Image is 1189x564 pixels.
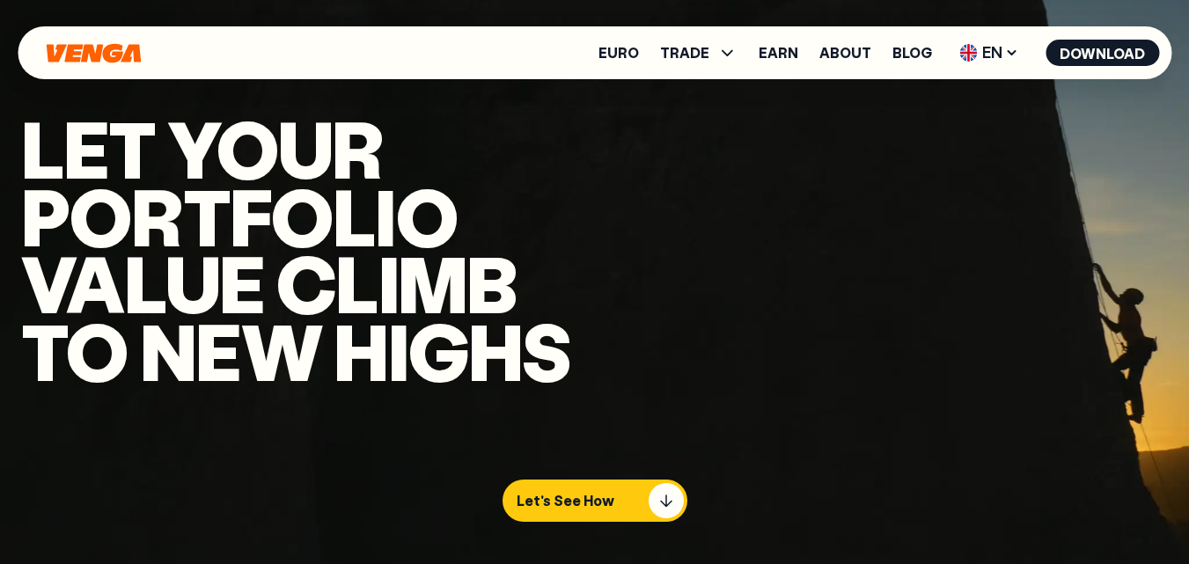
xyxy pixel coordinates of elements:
button: Download [1046,40,1159,66]
span: TRADE [660,42,738,63]
a: About [819,46,871,60]
a: Euro [598,46,639,60]
button: Let's See How [503,480,687,522]
h1: Let YOUR portfolio Value climb to new highs [21,114,571,384]
span: TRADE [660,46,709,60]
img: flag-uk [959,44,977,62]
p: Let's See How [517,492,614,509]
span: EN [953,39,1024,67]
a: Blog [892,46,932,60]
a: Earn [759,46,798,60]
svg: Home [44,43,143,63]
